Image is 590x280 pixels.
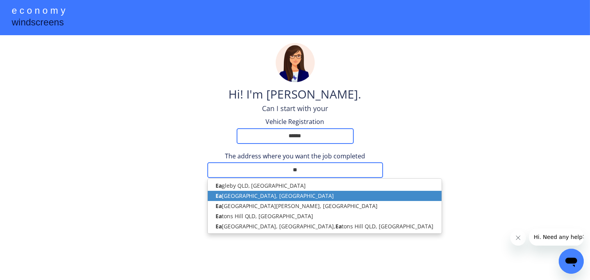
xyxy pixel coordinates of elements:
p: tons Hill QLD, [GEOGRAPHIC_DATA] [208,211,442,221]
div: The address where you want the job completed [207,152,383,160]
img: madeline.png [276,43,315,82]
div: Vehicle Registration [256,117,334,126]
strong: Ea [336,223,342,230]
iframe: Close message [510,230,526,246]
strong: Ea [216,192,222,199]
strong: Ea [216,202,222,210]
p: [GEOGRAPHIC_DATA], [GEOGRAPHIC_DATA] [208,191,442,201]
iframe: Button to launch messaging window [559,249,584,274]
strong: Ea [216,212,222,220]
div: e c o n o m y [12,4,65,19]
strong: Ea [216,223,222,230]
strong: Ea [216,182,222,189]
p: [GEOGRAPHIC_DATA][PERSON_NAME], [GEOGRAPHIC_DATA] [208,201,442,211]
p: [GEOGRAPHIC_DATA], [GEOGRAPHIC_DATA], tons Hill QLD, [GEOGRAPHIC_DATA] [208,221,442,232]
div: Hi! I'm [PERSON_NAME]. [229,86,362,104]
div: Can I start with your [262,104,328,113]
p: gleby QLD, [GEOGRAPHIC_DATA] [208,181,442,191]
iframe: Message from company [529,228,584,246]
div: windscreens [12,16,64,31]
span: Hi. Need any help? [5,5,56,12]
